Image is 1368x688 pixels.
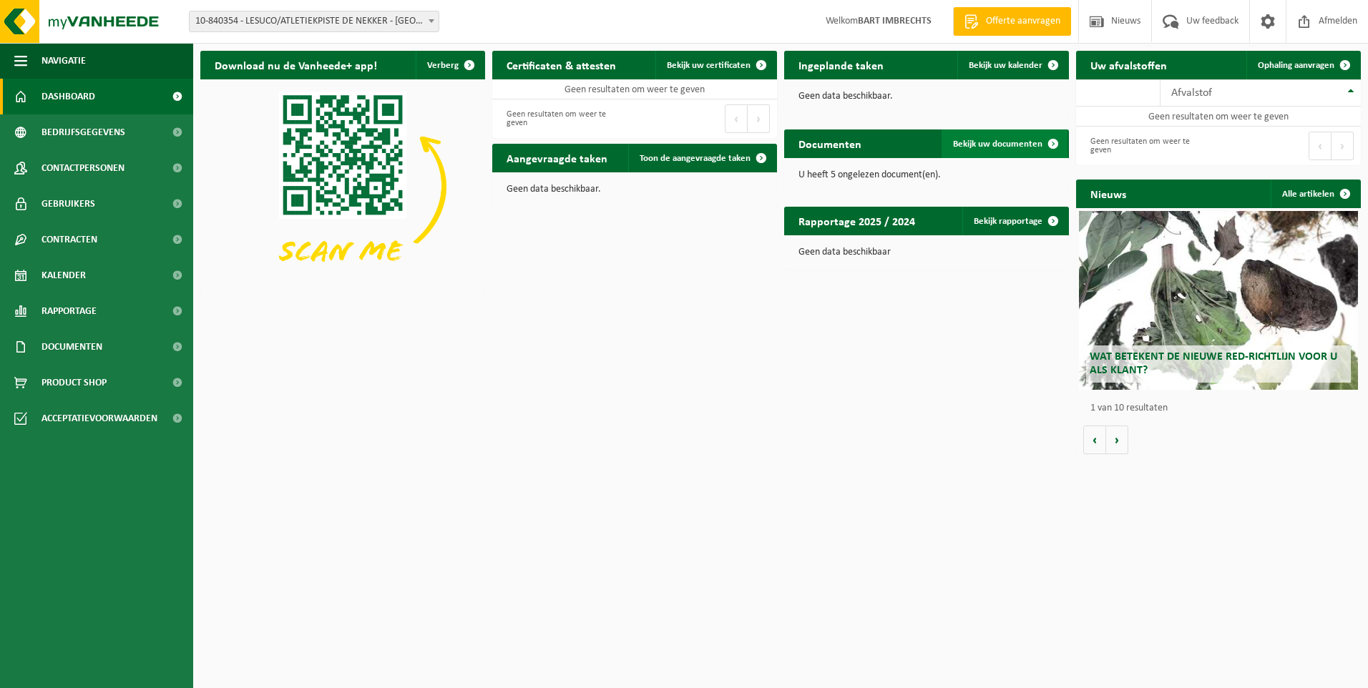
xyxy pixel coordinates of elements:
[41,222,97,257] span: Contracten
[942,129,1067,158] a: Bekijk uw documenten
[953,7,1071,36] a: Offerte aanvragen
[1171,87,1212,99] span: Afvalstof
[798,92,1055,102] p: Geen data beschikbaar.
[41,365,107,400] span: Product Shop
[499,103,627,134] div: Geen resultaten om weer te geven
[492,79,777,99] td: Geen resultaten om weer te geven
[1258,61,1334,70] span: Ophaling aanvragen
[41,114,125,150] span: Bedrijfsgegevens
[784,51,898,79] h2: Ingeplande taken
[798,247,1055,257] p: Geen data beschikbaar
[957,51,1067,79] a: Bekijk uw kalender
[1079,211,1358,390] a: Wat betekent de nieuwe RED-richtlijn voor u als klant?
[200,51,391,79] h2: Download nu de Vanheede+ app!
[507,185,763,195] p: Geen data beschikbaar.
[1076,51,1181,79] h2: Uw afvalstoffen
[1246,51,1359,79] a: Ophaling aanvragen
[41,79,95,114] span: Dashboard
[1083,130,1211,162] div: Geen resultaten om weer te geven
[200,79,485,293] img: Download de VHEPlus App
[1271,180,1359,208] a: Alle artikelen
[189,11,439,32] span: 10-840354 - LESUCO/ATLETIEKPISTE DE NEKKER - MECHELEN
[748,104,770,133] button: Next
[725,104,748,133] button: Previous
[655,51,776,79] a: Bekijk uw certificaten
[1090,403,1354,413] p: 1 van 10 resultaten
[969,61,1042,70] span: Bekijk uw kalender
[41,293,97,329] span: Rapportage
[1106,426,1128,454] button: Volgende
[798,170,1055,180] p: U heeft 5 ongelezen document(en).
[190,11,439,31] span: 10-840354 - LESUCO/ATLETIEKPISTE DE NEKKER - MECHELEN
[427,61,459,70] span: Verberg
[962,207,1067,235] a: Bekijk rapportage
[640,154,751,163] span: Toon de aangevraagde taken
[1332,132,1354,160] button: Next
[416,51,484,79] button: Verberg
[41,150,124,186] span: Contactpersonen
[858,16,932,26] strong: BART IMBRECHTS
[628,144,776,172] a: Toon de aangevraagde taken
[41,400,157,436] span: Acceptatievoorwaarden
[784,207,929,235] h2: Rapportage 2025 / 2024
[1309,132,1332,160] button: Previous
[492,144,622,172] h2: Aangevraagde taken
[41,186,95,222] span: Gebruikers
[784,129,876,157] h2: Documenten
[1076,107,1361,127] td: Geen resultaten om weer te geven
[1083,426,1106,454] button: Vorige
[41,257,86,293] span: Kalender
[1076,180,1140,207] h2: Nieuws
[1090,351,1337,376] span: Wat betekent de nieuwe RED-richtlijn voor u als klant?
[41,329,102,365] span: Documenten
[982,14,1064,29] span: Offerte aanvragen
[953,139,1042,149] span: Bekijk uw documenten
[667,61,751,70] span: Bekijk uw certificaten
[492,51,630,79] h2: Certificaten & attesten
[41,43,86,79] span: Navigatie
